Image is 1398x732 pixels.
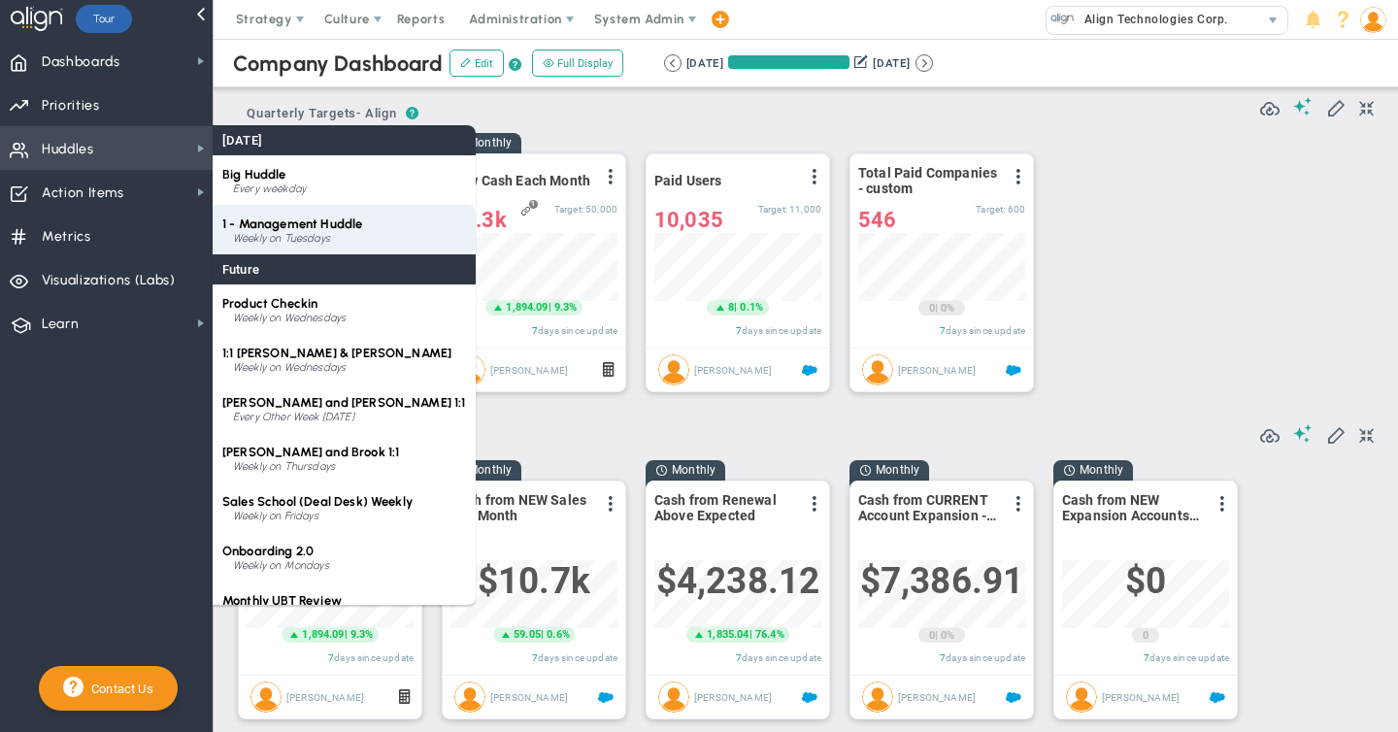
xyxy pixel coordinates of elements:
[1102,692,1180,703] span: [PERSON_NAME]
[213,125,476,155] div: [DATE]
[1125,560,1166,602] span: $0
[598,690,614,706] span: Salesforce Enabled<br ></span>Cash from NEW Sales this Month
[789,204,821,215] span: 11,000
[802,363,817,379] span: Salesforce Enabled<br ></span>Reporting Users
[222,167,286,182] span: Big Huddle
[233,511,466,522] div: Weekly on Fridays
[656,560,819,602] span: $4,238.12
[1360,7,1386,33] img: 50249.Person.photo
[42,216,91,257] span: Metrics
[450,492,591,523] span: Cash from NEW Sales this Month
[549,301,551,314] span: |
[222,395,466,410] span: [PERSON_NAME] and [PERSON_NAME] 1:1
[898,365,976,376] span: [PERSON_NAME]
[941,629,954,642] span: 0%
[742,652,821,663] span: days since update
[858,208,896,232] span: 546
[538,652,617,663] span: days since update
[1144,652,1149,663] span: 7
[250,682,282,713] img: Eugene Terk
[1149,652,1229,663] span: days since update
[547,628,570,641] span: 0.6%
[529,200,538,209] span: 1
[858,492,999,523] span: Cash from CURRENT Account Expansion - this Month
[976,204,1005,215] span: Target:
[213,254,476,284] div: Future
[1260,96,1280,116] span: Refresh Data
[935,302,938,315] span: |
[1259,7,1287,34] span: select
[585,204,617,215] span: 50,000
[302,627,344,643] span: 1,894.09
[946,325,1025,336] span: days since update
[940,325,946,336] span: 7
[694,692,772,703] span: [PERSON_NAME]
[222,494,413,509] span: Sales School (Deal Desk) Weekly
[233,183,466,195] div: Every weekday
[514,627,541,643] span: 59.05
[222,346,451,360] span: 1:1 [PERSON_NAME] & [PERSON_NAME]
[1050,7,1075,31] img: 10991.Company.photo
[42,304,79,345] span: Learn
[1326,424,1346,444] span: Edit My KPIs
[42,85,100,126] span: Priorities
[324,12,370,26] span: Culture
[734,301,737,314] span: |
[233,233,466,245] div: Weekly on Tuesdays
[1293,424,1313,443] span: Suggestions (AI Feature)
[449,50,504,77] button: Edit
[233,412,466,423] div: Every Other Week [DATE]
[862,682,893,713] img: Brook Davis
[1062,492,1203,523] span: Cash from NEW Expansion Accounts This Month
[1006,363,1021,379] span: Salesforce Enabled<br ></span>Paid Accounts Revised v3.00
[654,492,795,523] span: Cash from Renewal Above Expected
[490,692,568,703] span: [PERSON_NAME]
[345,628,348,641] span: |
[399,683,410,712] span: Formula Driven
[233,461,466,473] div: Weekly on Thursdays
[694,365,772,376] span: [PERSON_NAME]
[538,325,617,336] span: days since update
[915,54,933,72] button: Go to next period
[802,690,817,706] span: Salesforce Enabled<br ></span>CASH - current month renewals
[1326,97,1346,116] span: Edit My KPIs
[862,354,893,385] img: Doug Walner
[469,12,561,26] span: Administration
[658,354,689,385] img: Doug Walner
[233,362,466,374] div: Weekly on Wednesdays
[755,628,784,641] span: 76.4%
[350,628,374,641] span: 9.3%
[42,129,94,170] span: Huddles
[1066,682,1097,713] img: Brook Davis
[664,54,682,72] button: Go to previous period
[233,313,466,324] div: Weekly on Wednesdays
[758,204,787,215] span: Target:
[603,356,614,384] span: Formula Driven
[654,173,722,188] span: Paid Users
[594,12,684,26] span: System Admin
[222,216,362,231] span: 1 - Management Huddle
[554,301,578,314] span: 9.3%
[506,300,548,316] span: 1,894.09
[541,628,544,641] span: |
[658,682,689,713] img: Brook Davis
[532,325,538,336] span: 7
[1075,7,1228,32] span: Align Technologies Corp.
[233,50,443,77] span: Company Dashboard
[929,628,935,644] span: 0
[532,50,623,77] button: Full Display
[478,560,590,602] span: $10,694.25
[236,12,292,26] span: Strategy
[873,54,910,72] div: [DATE]
[286,692,364,703] span: [PERSON_NAME]
[654,208,723,232] span: 10,035
[490,365,568,376] span: [PERSON_NAME]
[728,55,849,69] div: Past Period: 100% complete 91 days in the Period.
[233,560,466,572] div: Weekly on Mondays
[328,652,334,663] span: 7
[222,593,342,608] span: Monthly UBT Review
[222,445,399,459] span: [PERSON_NAME] and Brook 1:1
[238,98,406,132] button: Quarterly Targets- Align
[42,42,120,83] span: Dashboards
[860,560,1023,602] span: $7,386.91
